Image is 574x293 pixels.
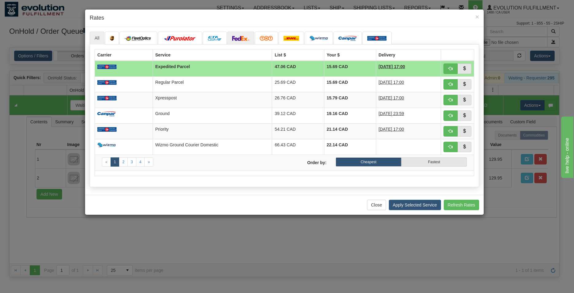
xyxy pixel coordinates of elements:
a: 2 [119,157,128,167]
img: purolator.png [163,36,197,41]
span: [DATE] 17:00 [379,80,404,85]
th: Delivery [376,49,441,61]
td: 15.69 CAD [324,76,376,92]
img: Canada_post.png [367,36,387,41]
td: 54.21 CAD [272,123,324,139]
button: Refresh Rates [444,200,479,210]
img: campar.png [338,36,357,41]
img: dhl.png [283,36,299,41]
a: 3 [127,157,136,167]
td: 21.14 CAD [324,123,376,139]
img: wizmo.png [97,143,116,148]
span: [DATE] 23:59 [379,111,404,116]
span: [DATE] 17:00 [379,95,404,100]
td: 22.14 CAD [324,139,376,155]
a: 4 [136,157,145,167]
th: Carrier [95,49,153,61]
span: [DATE] 17:00 [379,64,405,69]
span: « [105,160,107,164]
span: × [475,13,479,20]
td: 19.16 CAD [324,108,376,123]
th: Service [153,49,272,61]
img: campar.png [97,111,116,116]
span: » [148,160,150,164]
td: 2 Days [376,108,441,123]
img: wizmo.png [310,36,328,41]
button: Close [475,13,479,20]
th: Your $ [324,49,376,61]
label: Order by: [284,157,331,166]
a: Next [144,157,153,167]
a: Previous [102,157,111,167]
td: 2 Days [376,123,441,139]
img: Canada_post.png [97,127,117,132]
h4: Rates [90,14,479,22]
img: Canada_post.png [97,80,117,85]
img: tnt.png [260,36,273,41]
td: 2 Days [376,92,441,108]
td: 66.43 CAD [272,139,324,155]
a: 1 [111,157,119,167]
label: Cheapest [336,157,401,167]
a: All [90,32,104,44]
td: Regular Parcel [153,76,272,92]
img: Canada_post.png [97,96,117,101]
button: Close [367,200,386,210]
td: Priority [153,123,272,139]
img: FedEx.png [232,36,249,41]
td: 15.79 CAD [324,92,376,108]
button: Apply Selected Service [389,200,441,210]
img: CarrierLogo_10191.png [208,36,222,41]
td: Xpresspost [153,92,272,108]
img: ups.png [110,36,114,41]
div: live help - online [5,4,57,11]
td: Ground [153,108,272,123]
td: 3 Days [376,76,441,92]
td: 25.69 CAD [272,76,324,92]
td: 15.69 CAD [324,61,376,77]
td: Wizmo Ground Courier Domestic [153,139,272,155]
th: List $ [272,49,324,61]
td: 39.12 CAD [272,108,324,123]
span: [DATE] 17:00 [379,127,404,132]
td: 2 Days [376,61,441,77]
td: 26.76 CAD [272,92,324,108]
img: CarrierLogo_10182.png [124,36,152,41]
iframe: chat widget [560,115,573,178]
td: Expedited Parcel [153,61,272,77]
td: 47.06 CAD [272,61,324,77]
img: Canada_post.png [97,64,117,69]
label: Fastest [401,157,467,167]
